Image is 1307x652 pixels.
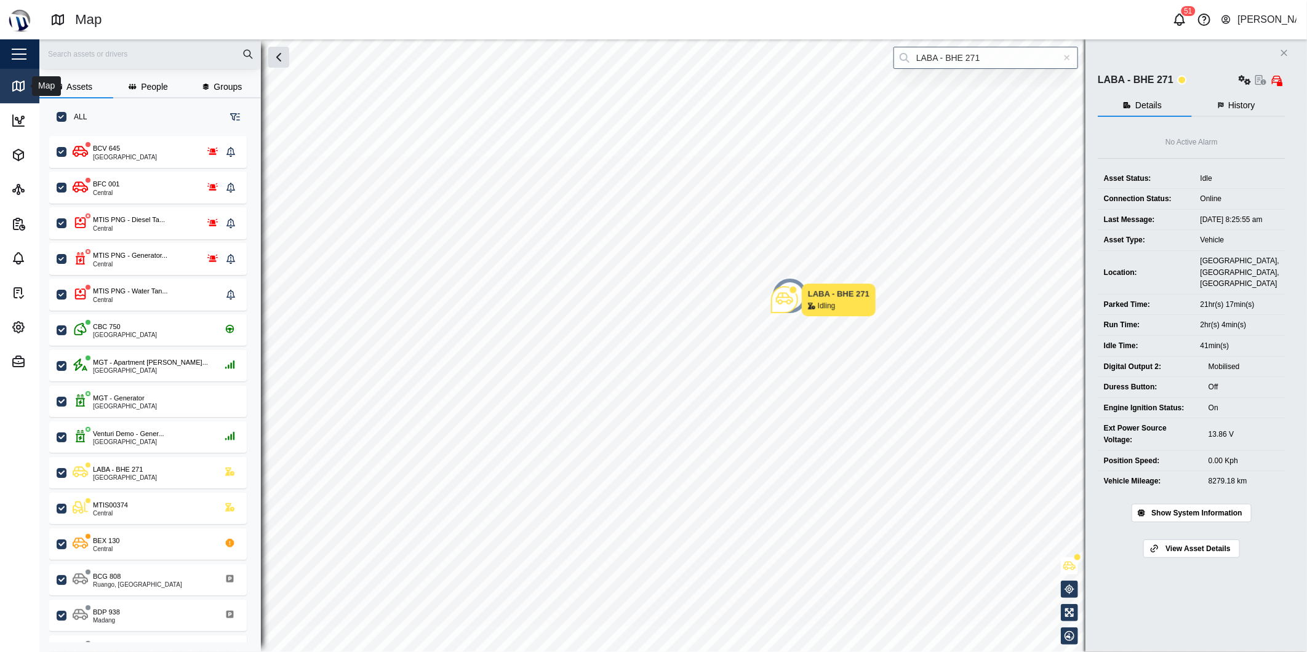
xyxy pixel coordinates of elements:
[93,546,119,552] div: Central
[1209,455,1279,467] div: 0.00 Kph
[93,618,120,624] div: Madang
[1201,234,1279,246] div: Vehicle
[32,217,72,231] div: Reports
[1201,173,1279,185] div: Idle
[1098,73,1173,88] div: LABA - BHE 271
[771,284,876,316] div: Map marker
[808,288,869,300] div: LABA - BHE 271
[93,179,119,189] div: BFC 001
[1209,475,1279,487] div: 8279.18 km
[1201,299,1279,311] div: 21hr(s) 17min(s)
[32,79,58,93] div: Map
[93,286,168,296] div: MTIS PNG - Water Tan...
[1209,429,1279,440] div: 13.86 V
[1201,319,1279,331] div: 2hr(s) 4min(s)
[1104,361,1196,373] div: Digital Output 2:
[93,297,168,303] div: Central
[93,143,120,154] div: BCV 645
[93,322,121,332] div: CBC 750
[32,252,69,265] div: Alarms
[93,250,167,261] div: MTIS PNG - Generator...
[93,607,120,618] div: BDP 938
[1143,539,1240,558] a: View Asset Details
[93,404,157,410] div: [GEOGRAPHIC_DATA]
[1201,193,1279,205] div: Online
[6,6,33,33] img: Main Logo
[141,82,168,91] span: People
[1104,455,1196,467] div: Position Speed:
[1181,6,1195,16] div: 51
[39,39,1307,652] canvas: Map
[93,582,182,588] div: Ruango, [GEOGRAPHIC_DATA]
[1104,173,1188,185] div: Asset Status:
[1201,255,1279,290] div: [GEOGRAPHIC_DATA], [GEOGRAPHIC_DATA], [GEOGRAPHIC_DATA]
[1209,381,1279,393] div: Off
[93,261,167,268] div: Central
[893,47,1078,69] input: Search by People, Asset, Geozone or Place
[66,82,92,91] span: Assets
[1104,193,1188,205] div: Connection Status:
[93,500,128,511] div: MTIS00374
[1209,361,1279,373] div: Mobilised
[1151,504,1242,522] span: Show System Information
[1201,340,1279,352] div: 41min(s)
[93,571,121,582] div: BCG 808
[32,286,64,300] div: Tasks
[32,355,66,368] div: Admin
[93,511,128,517] div: Central
[1104,234,1188,246] div: Asset Type:
[93,357,208,368] div: MGT - Apartment [PERSON_NAME]...
[93,368,208,374] div: [GEOGRAPHIC_DATA]
[1209,402,1279,414] div: On
[1228,101,1255,109] span: History
[1237,12,1297,28] div: [PERSON_NAME]
[214,82,242,91] span: Groups
[93,439,164,445] div: [GEOGRAPHIC_DATA]
[772,277,809,314] div: Map marker
[1132,504,1252,522] button: Show System Information
[32,320,73,334] div: Settings
[75,9,102,31] div: Map
[1201,214,1279,226] div: [DATE] 8:25:55 am
[93,429,164,439] div: Venturi Demo - Gener...
[1104,423,1196,445] div: Ext Power Source Voltage:
[49,132,260,642] div: grid
[32,114,84,127] div: Dashboard
[1104,402,1196,414] div: Engine Ignition Status:
[93,475,157,481] div: [GEOGRAPHIC_DATA]
[1104,214,1188,226] div: Last Message:
[1104,340,1188,352] div: Idle Time:
[32,183,61,196] div: Sites
[93,190,119,196] div: Central
[93,154,157,161] div: [GEOGRAPHIC_DATA]
[1165,540,1230,557] span: View Asset Details
[32,148,68,162] div: Assets
[93,536,119,546] div: BEX 130
[1104,475,1196,487] div: Vehicle Mileage:
[1104,267,1188,279] div: Location:
[1104,381,1196,393] div: Duress Button:
[47,45,254,63] input: Search assets or drivers
[93,215,165,225] div: MTIS PNG - Diesel Ta...
[1104,319,1188,331] div: Run Time:
[1165,137,1218,148] div: No Active Alarm
[93,393,145,404] div: MGT - Generator
[1104,299,1188,311] div: Parked Time:
[1220,11,1297,28] button: [PERSON_NAME]
[1135,101,1162,109] span: Details
[818,300,836,312] div: Idling
[93,226,165,232] div: Central
[66,112,87,122] label: ALL
[93,332,157,338] div: [GEOGRAPHIC_DATA]
[93,464,143,475] div: LABA - BHE 271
